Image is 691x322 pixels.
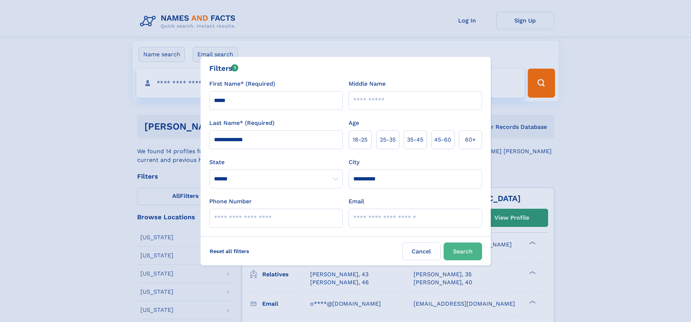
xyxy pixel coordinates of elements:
span: 60+ [465,135,476,144]
label: State [209,158,343,167]
span: 18‑25 [353,135,367,144]
label: Cancel [402,242,441,260]
label: Age [349,119,359,127]
label: Reset all filters [205,242,254,260]
span: 25‑35 [380,135,396,144]
span: 35‑45 [407,135,423,144]
label: Last Name* (Required) [209,119,275,127]
span: 45‑60 [434,135,451,144]
button: Search [444,242,482,260]
label: City [349,158,359,167]
label: Middle Name [349,80,386,88]
div: Filters [209,63,239,74]
label: First Name* (Required) [209,80,275,88]
label: Phone Number [209,197,252,206]
label: Email [349,197,364,206]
